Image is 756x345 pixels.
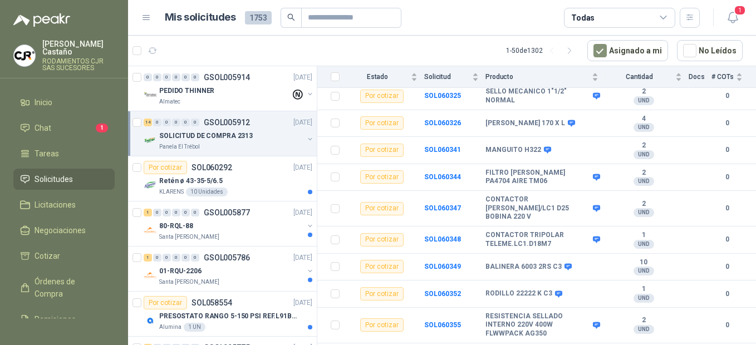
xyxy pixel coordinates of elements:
[159,233,219,241] p: Santa [PERSON_NAME]
[605,200,682,209] b: 2
[605,231,682,240] b: 1
[346,66,424,88] th: Estado
[293,162,312,173] p: [DATE]
[634,150,654,159] div: UND
[192,299,232,307] p: SOL058554
[153,119,161,126] div: 0
[144,161,187,174] div: Por cotizar
[181,254,190,262] div: 0
[424,204,461,212] a: SOL060347
[191,254,199,262] div: 0
[634,240,654,249] div: UND
[191,209,199,216] div: 0
[734,5,746,16] span: 1
[181,119,190,126] div: 0
[605,169,682,178] b: 2
[144,224,157,237] img: Company Logo
[293,208,312,218] p: [DATE]
[35,147,59,160] span: Tareas
[346,73,409,81] span: Estado
[424,290,461,298] a: SOL060352
[13,271,115,304] a: Órdenes de Compra
[163,73,171,81] div: 0
[181,209,190,216] div: 0
[191,119,199,126] div: 0
[153,73,161,81] div: 0
[144,73,152,81] div: 0
[360,144,404,157] div: Por cotizar
[634,208,654,217] div: UND
[186,188,228,196] div: 10 Unidades
[184,323,205,332] div: 1 UN
[360,202,404,215] div: Por cotizar
[159,131,253,141] p: SOLICITUD DE COMPRA 2313
[424,119,461,127] b: SOL060326
[424,321,461,329] b: SOL060355
[42,40,115,56] p: [PERSON_NAME] Castaño
[165,9,236,26] h1: Mis solicitudes
[35,224,86,236] span: Negociaciones
[424,66,485,88] th: Solicitud
[634,96,654,105] div: UND
[360,260,404,273] div: Por cotizar
[159,323,181,332] p: Alumina
[13,194,115,215] a: Licitaciones
[485,263,562,272] b: BALINERA 6003 2RS C3
[293,298,312,308] p: [DATE]
[424,92,461,100] a: SOL060325
[723,8,743,28] button: 1
[13,220,115,241] a: Negociaciones
[159,221,193,231] p: 80-RQL-88
[144,296,187,309] div: Por cotizar
[13,13,70,27] img: Logo peakr
[293,253,312,263] p: [DATE]
[424,146,461,154] a: SOL060341
[159,142,200,151] p: Panela El Trébol
[571,12,595,24] div: Todas
[287,13,295,21] span: search
[605,316,682,325] b: 2
[144,251,315,287] a: 1 0 0 0 0 0 GSOL005786[DATE] Company Logo01-RQU-2206Santa [PERSON_NAME]
[204,73,250,81] p: GSOL005914
[13,117,115,139] a: Chat1
[506,42,578,60] div: 1 - 50 de 1302
[711,289,743,299] b: 0
[605,66,689,88] th: Cantidad
[424,263,461,270] a: SOL060349
[172,254,180,262] div: 0
[159,311,298,322] p: PRESOSTATO RANGO 5-150 PSI REF.L91B-1050
[128,156,317,201] a: Por cotizarSOL060292[DATE] Company LogoRetén ø 43-35-5/6.5KLARENS10 Unidades
[144,269,157,282] img: Company Logo
[144,88,157,102] img: Company Logo
[144,206,315,241] a: 1 0 0 0 0 0 GSOL005877[DATE] Company Logo80-RQL-88Santa [PERSON_NAME]
[587,40,668,61] button: Asignado a mi
[144,116,315,151] a: 14 0 0 0 0 0 GSOL005912[DATE] Company LogoSOLICITUD DE COMPRA 2313Panela El Trébol
[485,66,605,88] th: Producto
[424,173,461,181] a: SOL060344
[711,262,743,272] b: 0
[634,294,654,303] div: UND
[711,203,743,214] b: 0
[293,72,312,83] p: [DATE]
[96,124,108,132] span: 1
[605,258,682,267] b: 10
[35,96,52,109] span: Inicio
[485,169,590,186] b: FILTRO [PERSON_NAME] PA4704 AIRE TM06
[424,235,461,243] a: SOL060348
[159,278,219,287] p: Santa [PERSON_NAME]
[634,177,654,186] div: UND
[144,134,157,147] img: Company Logo
[192,164,232,171] p: SOL060292
[204,119,250,126] p: GSOL005912
[360,90,404,103] div: Por cotizar
[485,289,552,298] b: RODILLO 22222 K C3
[711,118,743,129] b: 0
[360,318,404,332] div: Por cotizar
[13,92,115,113] a: Inicio
[360,233,404,247] div: Por cotizar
